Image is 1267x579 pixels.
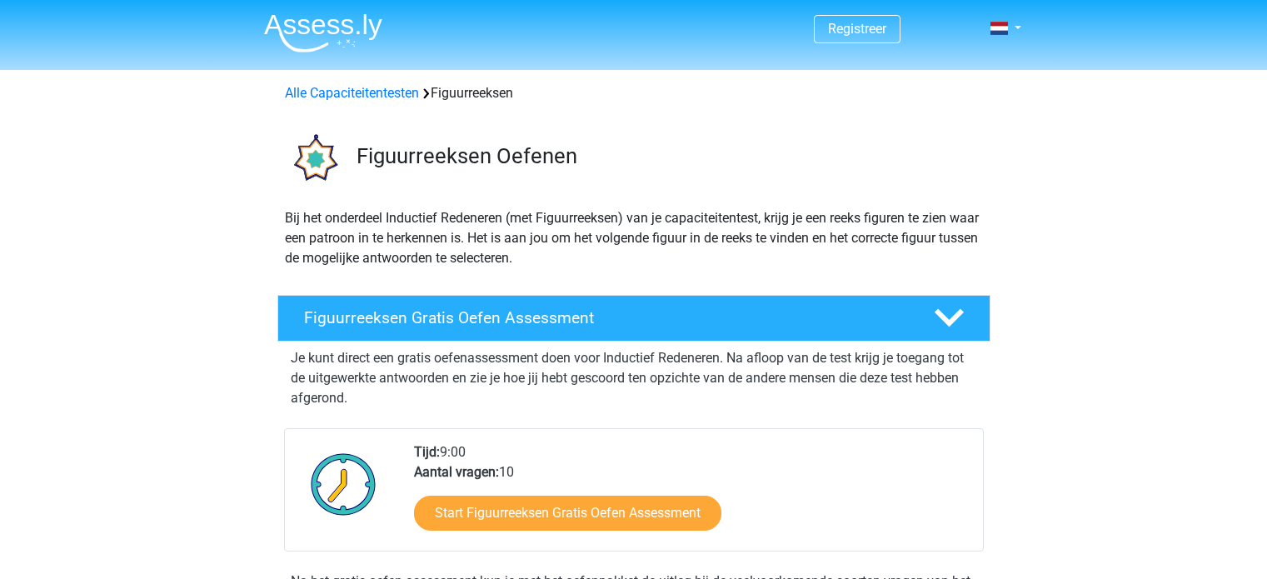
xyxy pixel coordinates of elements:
[828,21,886,37] a: Registreer
[414,496,721,531] a: Start Figuurreeksen Gratis Oefen Assessment
[357,143,977,169] h3: Figuurreeksen Oefenen
[302,442,386,526] img: Klok
[271,295,997,342] a: Figuurreeksen Gratis Oefen Assessment
[264,13,382,52] img: Assessly
[414,444,440,460] b: Tijd:
[414,464,499,480] b: Aantal vragen:
[285,85,419,101] a: Alle Capaciteitentesten
[304,308,907,327] h4: Figuurreeksen Gratis Oefen Assessment
[278,123,349,194] img: figuurreeksen
[402,442,982,551] div: 9:00 10
[291,348,977,408] p: Je kunt direct een gratis oefenassessment doen voor Inductief Redeneren. Na afloop van de test kr...
[285,208,983,268] p: Bij het onderdeel Inductief Redeneren (met Figuurreeksen) van je capaciteitentest, krijg je een r...
[278,83,990,103] div: Figuurreeksen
